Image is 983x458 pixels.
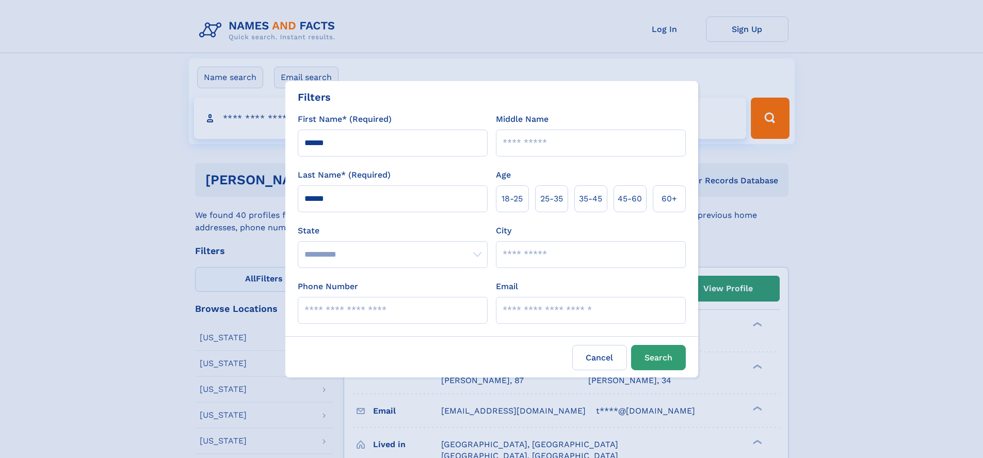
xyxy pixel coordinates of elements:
div: Filters [298,89,331,105]
span: 25‑35 [540,193,563,205]
label: Phone Number [298,280,358,293]
label: Last Name* (Required) [298,169,391,181]
button: Search [631,345,686,370]
span: 60+ [662,193,677,205]
label: City [496,225,511,237]
label: Email [496,280,518,293]
span: 18‑25 [502,193,523,205]
span: 35‑45 [579,193,602,205]
span: 45‑60 [618,193,642,205]
label: Cancel [572,345,627,370]
label: First Name* (Required) [298,113,392,125]
label: Age [496,169,511,181]
label: Middle Name [496,113,549,125]
label: State [298,225,488,237]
